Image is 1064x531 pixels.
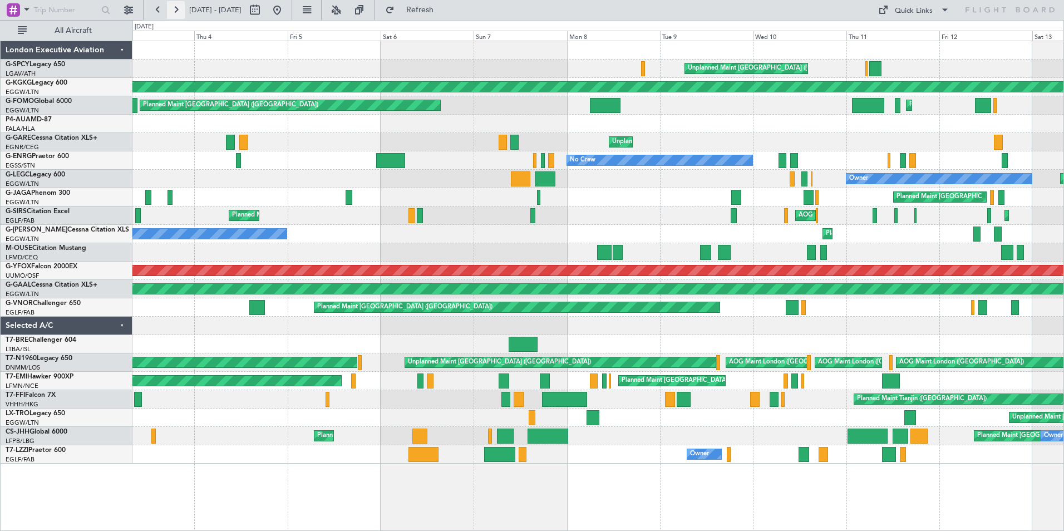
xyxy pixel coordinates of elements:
span: G-YFOX [6,263,31,270]
span: G-[PERSON_NAME] [6,227,67,233]
span: [DATE] - [DATE] [189,5,242,15]
div: Planned Maint [GEOGRAPHIC_DATA] ([GEOGRAPHIC_DATA]) [232,207,407,224]
div: Planned Maint [GEOGRAPHIC_DATA] ([GEOGRAPHIC_DATA]) [317,299,492,316]
div: Owner [849,170,868,187]
div: AOG Maint London ([GEOGRAPHIC_DATA]) [729,354,854,371]
a: LTBA/ISL [6,345,31,353]
span: G-ENRG [6,153,32,160]
div: Quick Links [895,6,933,17]
a: FALA/HLA [6,125,35,133]
div: [DATE] [135,22,154,32]
a: T7-LZZIPraetor 600 [6,447,66,454]
span: G-FOMO [6,98,34,105]
a: T7-EMIHawker 900XP [6,373,73,380]
a: M-OUSECitation Mustang [6,245,86,252]
div: Owner [690,446,709,463]
span: P4-AUA [6,116,31,123]
a: G-FOMOGlobal 6000 [6,98,72,105]
div: Unplanned Maint [GEOGRAPHIC_DATA] ([GEOGRAPHIC_DATA]) [408,354,591,371]
a: UUMO/OSF [6,272,39,280]
a: VHHH/HKG [6,400,38,409]
input: Trip Number [34,2,98,18]
span: T7-N1960 [6,355,37,362]
div: Wed 10 [753,31,846,41]
a: G-SIRSCitation Excel [6,208,70,215]
div: Sat 6 [381,31,474,41]
span: All Aircraft [29,27,117,35]
a: CS-JHHGlobal 6000 [6,429,67,435]
a: G-GAALCessna Citation XLS+ [6,282,97,288]
a: EGLF/FAB [6,308,35,317]
div: Fri 12 [939,31,1032,41]
div: Planned Maint [GEOGRAPHIC_DATA] ([GEOGRAPHIC_DATA]) [317,427,492,444]
div: Thu 4 [194,31,287,41]
div: Unplanned Maint [PERSON_NAME] [612,134,713,150]
button: All Aircraft [12,22,121,40]
a: G-GARECessna Citation XLS+ [6,135,97,141]
a: P4-AUAMD-87 [6,116,52,123]
a: G-SPCYLegacy 650 [6,61,65,68]
span: G-KGKG [6,80,32,86]
a: EGSS/STN [6,161,35,170]
a: T7-BREChallenger 604 [6,337,76,343]
span: LX-TRO [6,410,29,417]
a: T7-FFIFalcon 7X [6,392,56,399]
span: G-GAAL [6,282,31,288]
span: G-JAGA [6,190,31,196]
a: EGLF/FAB [6,455,35,464]
span: CS-JHH [6,429,29,435]
span: T7-BRE [6,337,28,343]
a: LFMD/CEQ [6,253,38,262]
div: Sun 7 [474,31,567,41]
a: EGGW/LTN [6,235,39,243]
a: LFPB/LBG [6,437,35,445]
div: Wed 3 [101,31,194,41]
button: Refresh [380,1,447,19]
div: Mon 8 [567,31,660,41]
a: G-LEGCLegacy 600 [6,171,65,178]
a: LFMN/NCE [6,382,38,390]
div: AOG Maint [PERSON_NAME] [799,207,883,224]
div: Planned Maint Tianjin ([GEOGRAPHIC_DATA]) [857,391,987,407]
div: Fri 5 [288,31,381,41]
a: T7-N1960Legacy 650 [6,355,72,362]
div: AOG Maint London ([GEOGRAPHIC_DATA]) [818,354,943,371]
div: No Crew [570,152,595,169]
span: T7-LZZI [6,447,28,454]
a: LGAV/ATH [6,70,36,78]
div: Unplanned Maint [GEOGRAPHIC_DATA] ([PERSON_NAME] Intl) [688,60,868,77]
span: G-SPCY [6,61,29,68]
a: EGGW/LTN [6,198,39,206]
div: Planned Maint [GEOGRAPHIC_DATA] ([GEOGRAPHIC_DATA]) [826,225,1001,242]
a: EGGW/LTN [6,419,39,427]
span: T7-EMI [6,373,27,380]
a: EGGW/LTN [6,180,39,188]
button: Quick Links [873,1,955,19]
span: M-OUSE [6,245,32,252]
a: G-[PERSON_NAME]Cessna Citation XLS [6,227,129,233]
a: G-VNORChallenger 650 [6,300,81,307]
span: G-SIRS [6,208,27,215]
div: Planned Maint [GEOGRAPHIC_DATA] [622,372,728,389]
span: G-GARE [6,135,31,141]
div: Owner [1044,427,1063,444]
a: LX-TROLegacy 650 [6,410,65,417]
span: G-VNOR [6,300,33,307]
a: EGGW/LTN [6,106,39,115]
div: Thu 11 [846,31,939,41]
span: G-LEGC [6,171,29,178]
div: AOG Maint London ([GEOGRAPHIC_DATA]) [899,354,1024,371]
a: DNMM/LOS [6,363,40,372]
a: G-KGKGLegacy 600 [6,80,67,86]
a: G-JAGAPhenom 300 [6,190,70,196]
a: EGNR/CEG [6,143,39,151]
a: EGLF/FAB [6,217,35,225]
a: EGGW/LTN [6,290,39,298]
a: G-ENRGPraetor 600 [6,153,69,160]
div: Tue 9 [660,31,753,41]
span: T7-FFI [6,392,25,399]
a: EGGW/LTN [6,88,39,96]
div: Planned Maint [GEOGRAPHIC_DATA] ([GEOGRAPHIC_DATA]) [143,97,318,114]
span: Refresh [397,6,444,14]
a: G-YFOXFalcon 2000EX [6,263,77,270]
